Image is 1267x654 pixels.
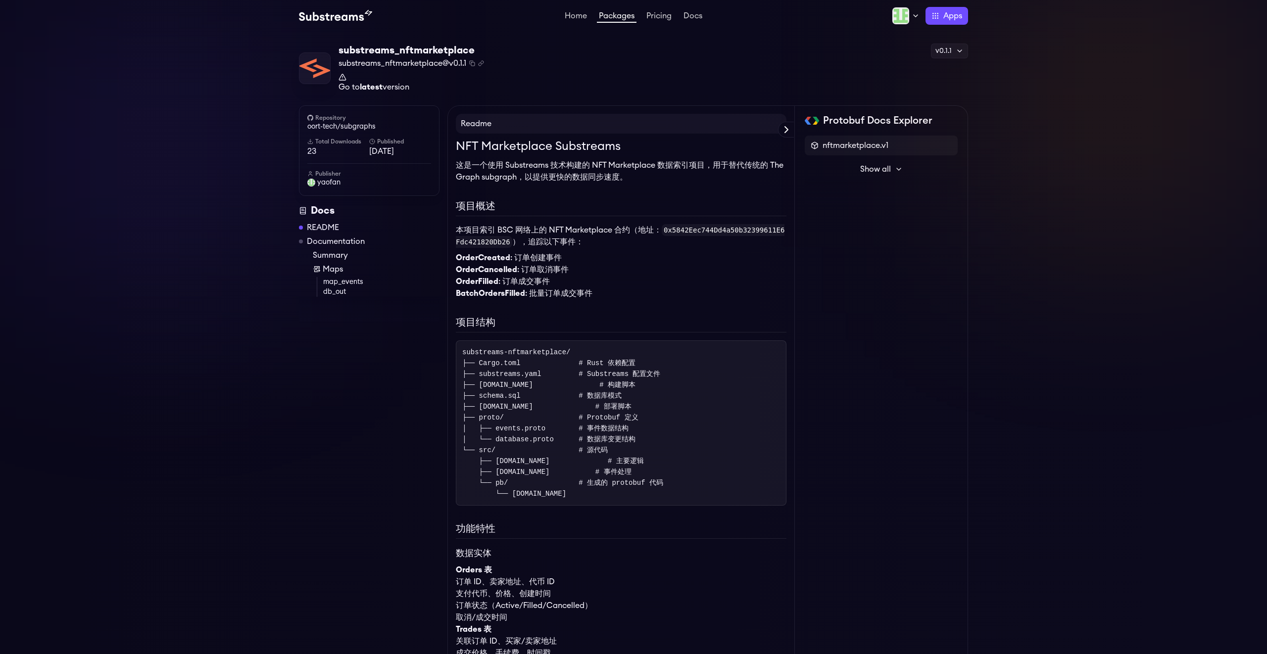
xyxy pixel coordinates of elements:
img: Substream's logo [299,10,372,22]
span: Show all [860,163,891,175]
li: : 订单创建事件 [456,252,786,264]
button: Show all [805,159,958,179]
h2: 功能特性 [456,521,786,539]
li: 关联订单 ID、买家/卖家地址 [456,635,786,647]
h6: Published [369,138,431,145]
a: Documentation [307,235,365,247]
a: Maps [313,263,439,275]
img: Package Logo [299,53,330,84]
li: : 订单取消事件 [456,264,786,276]
h6: Total Downloads [307,138,369,145]
span: nftmarketplace.v1 [823,140,888,151]
a: Packages [597,12,636,23]
h1: NFT Marketplace Substreams [456,138,786,155]
img: Profile [892,7,910,25]
h3: 数据实体 [456,547,786,560]
img: github [307,115,313,121]
span: Apps [943,10,962,22]
code: substreams-nftmarketplace/ ├── Cargo.toml # Rust 依赖配置 ├── substreams.yaml # Substreams 配置文件 ├── [... [462,348,663,498]
strong: OrderCreated [456,254,510,262]
a: oort-tech/subgraphs [307,122,431,132]
a: map_events [323,277,439,287]
li: : 订单成交事件 [456,276,786,287]
a: yaofan [307,178,431,187]
a: README [307,222,339,234]
strong: Trades 表 [456,625,491,633]
p: 本项目索引 BSC 网络上的 NFT Marketplace 合约（地址： ），追踪以下事件： [456,224,786,248]
div: Docs [299,204,439,218]
strong: OrderFilled [456,278,498,285]
strong: OrderCancelled [456,266,517,274]
code: 0x5842Eec744Dd4a50b32399611E6Fdc421820Db26 [456,224,784,248]
div: v0.1.1 [931,44,968,58]
h2: 项目概述 [456,199,786,216]
h4: Readme [456,114,786,134]
span: substreams_nftmarketplace@v0.1.1 [339,57,466,69]
p: 这是一个使用 Substreams 技术构建的 NFT Marketplace 数据索引项目，用于替代传统的 The Graph subgraph，以提供更快的数据同步速度。 [456,159,786,183]
li: 订单 ID、卖家地址、代币 ID [456,576,786,588]
a: Pricing [644,12,674,22]
h2: 项目结构 [456,315,786,332]
h2: Protobuf Docs Explorer [823,114,932,128]
a: Summary [313,249,439,261]
img: Map icon [313,265,321,273]
button: Copy .spkg link to clipboard [478,60,484,66]
strong: latest [360,83,383,91]
img: Protobuf [805,117,819,125]
h6: Repository [307,114,431,122]
span: yaofan [317,178,341,187]
img: User Avatar [307,179,315,187]
span: 23 [307,145,369,157]
li: 支付代币、价格、创建时间 [456,588,786,600]
span: [DATE] [369,145,431,157]
a: Home [563,12,589,22]
strong: BatchOrdersFilled [456,289,525,297]
a: Go tolatestversion [339,73,484,91]
a: Docs [682,12,704,22]
a: db_out [323,287,439,297]
button: Copy package name and version [469,60,475,66]
li: : 批量订单成交事件 [456,287,786,299]
li: 订单状态（Active/Filled/Cancelled） [456,600,786,611]
div: substreams_nftmarketplace [339,44,484,57]
h6: Publisher [307,170,431,178]
li: 取消/成交时间 [456,611,786,623]
strong: Orders 表 [456,566,492,574]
